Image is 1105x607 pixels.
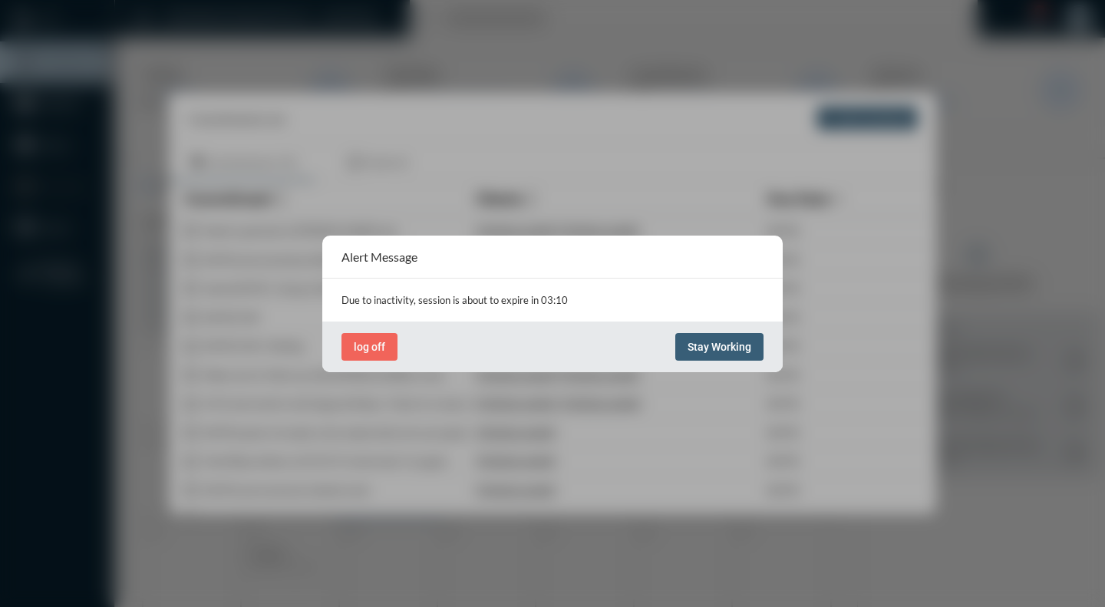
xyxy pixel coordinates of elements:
p: Due to inactivity, session is about to expire in 03:10 [341,294,764,306]
h2: Alert Message [341,249,417,264]
button: Stay Working [675,333,764,361]
span: Stay Working [688,341,751,353]
button: log off [341,333,397,361]
span: log off [354,341,385,353]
